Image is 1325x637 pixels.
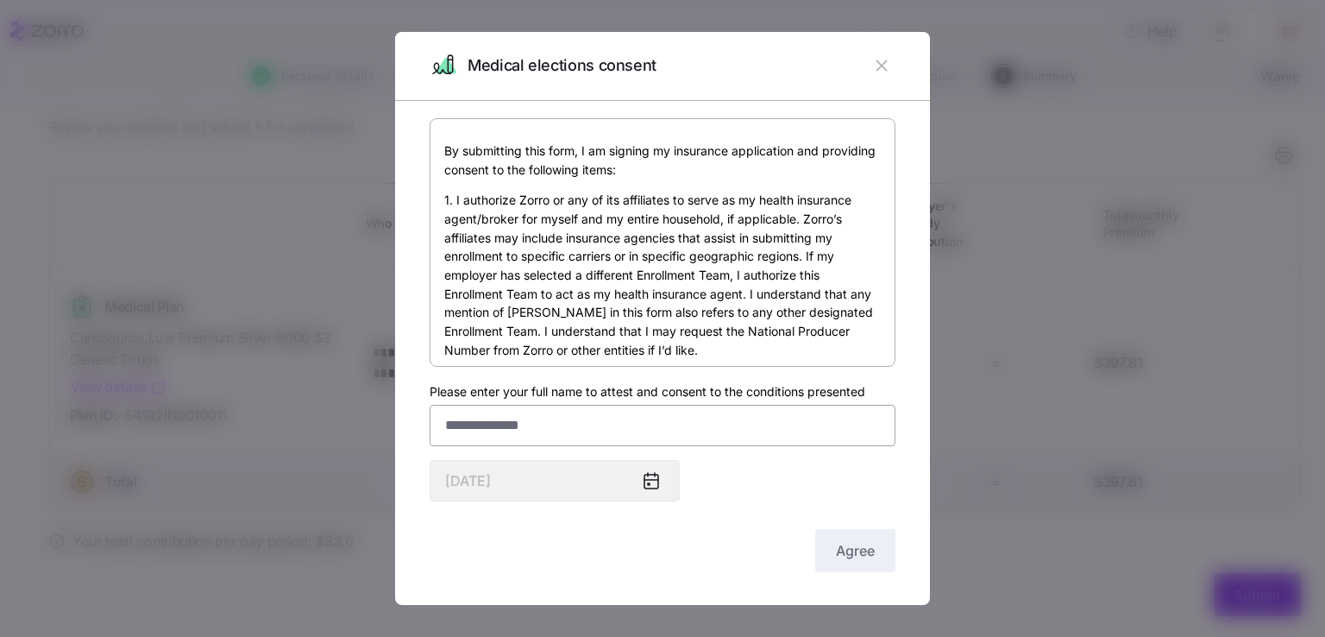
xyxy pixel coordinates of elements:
[430,382,865,401] label: Please enter your full name to attest and consent to the conditions presented
[815,529,895,572] button: Agree
[444,142,881,179] p: By submitting this form, I am signing my insurance application and providing consent to the follo...
[430,460,680,501] input: MM/DD/YYYY
[836,540,875,561] span: Agree
[468,54,656,79] span: Medical elections consent
[444,191,881,359] p: 1. I authorize Zorro or any of its affiliates to serve as my health insurance agent/broker for my...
